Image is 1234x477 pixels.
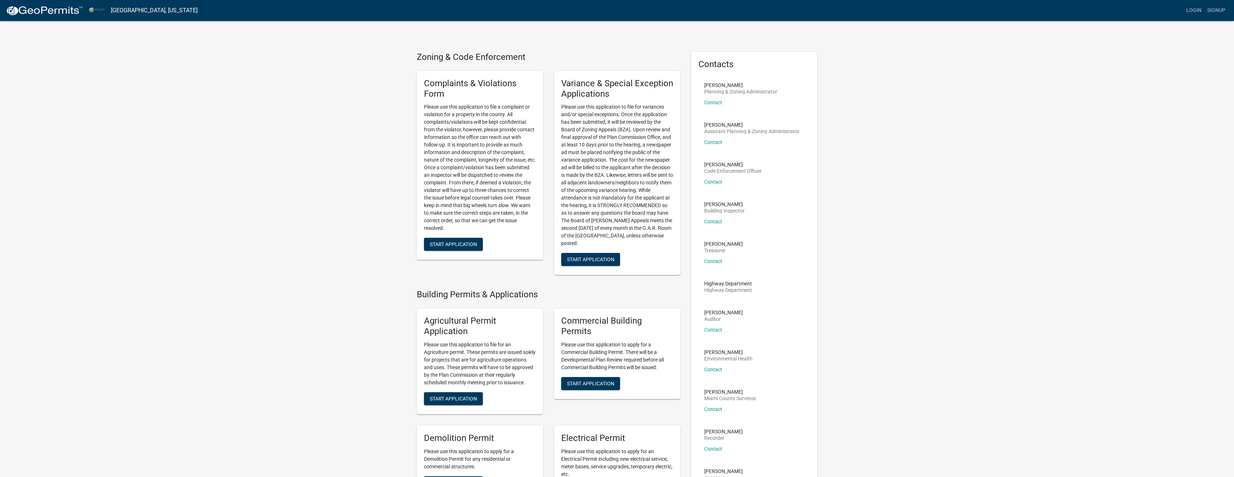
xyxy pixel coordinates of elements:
[561,433,673,443] h5: Electrical Permit
[704,406,722,412] a: Contact
[430,395,477,401] span: Start Application
[430,241,477,247] span: Start Application
[89,5,105,15] img: Miami County, Indiana
[1204,4,1228,17] a: Signup
[704,122,800,127] p: [PERSON_NAME]
[561,316,673,337] h5: Commercial Building Permits
[567,380,614,386] span: Start Application
[111,4,198,17] a: [GEOGRAPHIC_DATA], [US_STATE]
[704,446,722,452] a: Contact
[424,392,483,405] button: Start Application
[704,389,756,394] p: [PERSON_NAME]
[704,219,722,224] a: Contact
[704,396,756,401] p: Miami County Surveyor
[561,103,673,247] p: Please use this application to file for variances and/or special exceptions. Once the application...
[704,139,722,145] a: Contact
[561,377,620,390] button: Start Application
[704,281,752,286] p: Highway Department
[704,367,722,372] a: Contact
[417,289,680,300] h4: Building Permits & Applications
[704,100,722,105] a: Contact
[1183,4,1204,17] a: Login
[704,208,745,213] p: Building Inspector
[704,316,743,321] p: Auditor
[424,433,536,443] h5: Demolition Permit
[704,89,777,94] p: Planning & Zoning Administrator
[704,202,745,207] p: [PERSON_NAME]
[561,78,673,99] h5: Variance & Special Exception Applications
[567,257,614,262] span: Start Application
[424,316,536,337] h5: Agricultural Permit Application
[704,179,722,185] a: Contact
[704,169,762,174] p: Code Enforcement Officer
[704,248,743,253] p: Treasurer
[704,241,743,246] p: [PERSON_NAME]
[704,429,743,434] p: [PERSON_NAME]
[561,341,673,371] p: Please use this application to apply for a Commercial Building Permit. There will be a Developmen...
[704,310,743,315] p: [PERSON_NAME]
[704,83,777,88] p: [PERSON_NAME]
[704,356,753,361] p: Environmental Health
[417,52,680,62] h4: Zoning & Code Enforcement
[704,350,753,355] p: [PERSON_NAME]
[698,59,810,70] h5: Contacts
[424,78,536,99] h5: Complaints & Violations Form
[424,103,536,232] p: Please use this application to file a complaint or violation for a property in the county. All co...
[561,253,620,266] button: Start Application
[704,469,743,474] p: [PERSON_NAME]
[704,288,752,293] p: Highway Department
[424,341,536,386] p: Please use this application to file for an Agriculture permit. These permits are issued solely fo...
[704,436,743,441] p: Recorder
[704,327,722,333] a: Contact
[704,258,722,264] a: Contact
[704,162,762,167] p: [PERSON_NAME]
[424,238,483,251] button: Start Application
[424,448,536,471] p: Please use this application to apply for a Demolition Permit for any residential or commercial st...
[704,129,800,134] p: Assistant Planning & Zoning Administrator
